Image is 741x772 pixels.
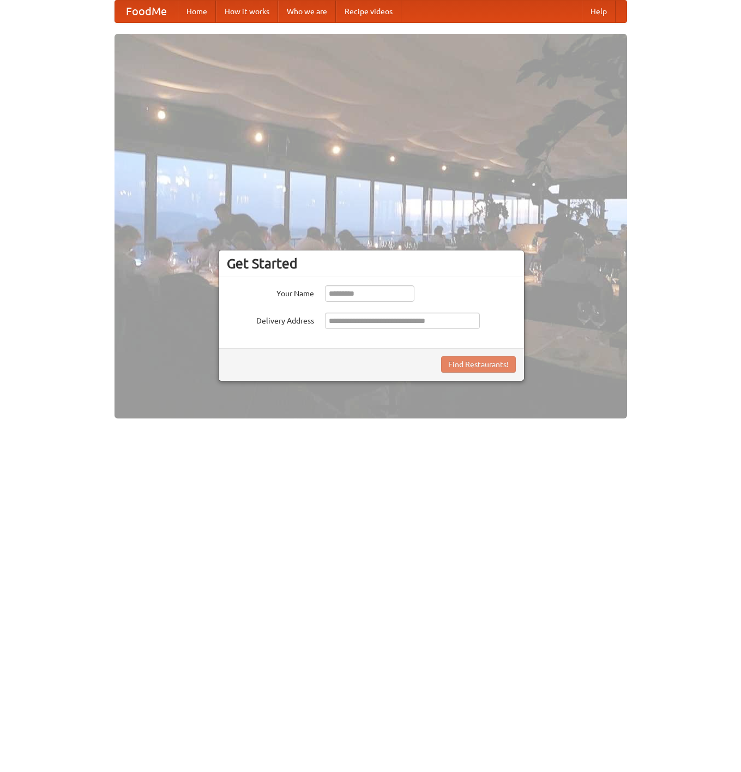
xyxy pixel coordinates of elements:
[227,313,314,326] label: Delivery Address
[336,1,401,22] a: Recipe videos
[582,1,616,22] a: Help
[216,1,278,22] a: How it works
[115,1,178,22] a: FoodMe
[227,255,516,272] h3: Get Started
[227,285,314,299] label: Your Name
[278,1,336,22] a: Who we are
[441,356,516,373] button: Find Restaurants!
[178,1,216,22] a: Home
